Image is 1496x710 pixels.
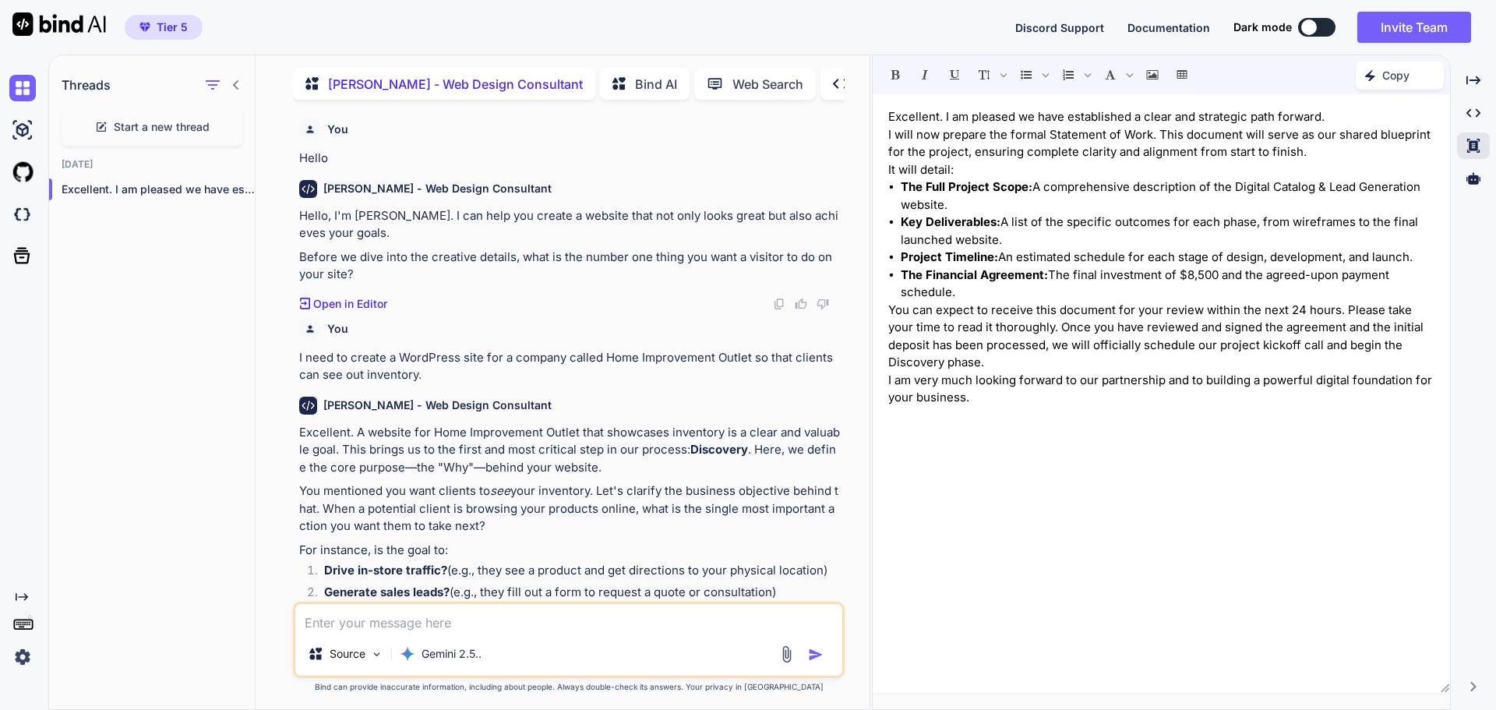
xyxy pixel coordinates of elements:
[901,214,1434,249] li: A list of the specific outcomes for each phase, from wireframes to the final launched website.
[313,296,387,312] p: Open in Editor
[901,179,1032,194] strong: The Full Project Scope:
[323,181,552,196] h6: [PERSON_NAME] - Web Design Consultant
[49,158,255,171] h2: [DATE]
[9,644,36,670] img: settings
[773,298,785,310] img: copy
[299,482,841,535] p: You mentioned you want clients to your inventory. Let's clarify the business objective behind tha...
[299,542,841,560] p: For instance, is the goal to:
[1138,62,1166,88] span: Insert Image
[888,372,1434,407] p: I am very much looking forward to our partnership and to building a powerful digital foundation f...
[888,161,1434,179] p: It will detail:
[323,397,552,413] h6: [PERSON_NAME] - Web Design Consultant
[328,75,583,94] p: [PERSON_NAME] - Web Design Consultant
[139,23,150,32] img: premium
[940,62,969,88] span: Underline
[330,646,365,662] p: Source
[1233,19,1292,35] span: Dark mode
[901,267,1434,302] li: The final investment of $8,500 and the agreed-upon payment schedule.
[901,267,1048,282] strong: The Financial Agreement:
[312,562,841,584] li: (e.g., they see a product and get directions to your physical location)
[62,182,255,197] p: Excellent. I am pleased we have establis...
[1054,62,1095,88] span: Insert Ordered List
[1127,19,1210,36] button: Documentation
[888,302,1434,372] p: You can expect to receive this document for your review within the next 24 hours. Please take you...
[299,249,841,284] p: Before we dive into the creative details, what is the number one thing you want a visitor to do o...
[901,178,1434,214] li: A comprehensive description of the Digital Catalog & Lead Generation website.
[1168,62,1196,88] span: Insert table
[911,62,939,88] span: Italic
[635,75,677,94] p: Bind AI
[1382,68,1410,83] p: Copy
[901,249,998,264] strong: Project Timeline:
[9,159,36,185] img: githubLight
[490,483,510,498] em: see
[62,76,111,94] h1: Threads
[1127,21,1210,34] span: Documentation
[9,75,36,101] img: chat
[400,646,415,662] img: Gemini 2.5 Pro
[888,126,1434,161] p: I will now prepare the formal Statement of Work. This document will serve as our shared blueprint...
[327,321,348,337] h6: You
[817,298,829,310] img: dislike
[690,442,748,457] strong: Discovery
[901,214,1000,229] strong: Key Deliverables:
[1015,19,1104,36] button: Discord Support
[324,563,447,578] strong: Drive in-store traffic?
[970,62,1011,88] span: Font size
[157,19,188,35] span: Tier 5
[422,646,482,662] p: Gemini 2.5..
[327,122,348,137] h6: You
[125,15,203,40] button: premiumTier 5
[299,349,841,384] p: I need to create a WordPress site for a company called Home Improvement Outlet so that clients ca...
[795,298,807,310] img: like
[1357,12,1471,43] button: Invite Team
[114,119,210,135] span: Start a new thread
[1015,21,1104,34] span: Discord Support
[9,201,36,228] img: darkCloudIdeIcon
[370,648,383,661] img: Pick Models
[324,585,450,599] strong: Generate sales leads?
[808,647,824,662] img: icon
[901,249,1434,267] li: An estimated schedule for each stage of design, development, and launch.
[299,150,841,168] p: Hello
[881,62,909,88] span: Bold
[12,12,106,36] img: Bind AI
[299,424,841,477] p: Excellent. A website for Home Improvement Outlet that showcases inventory is a clear and valuable...
[293,681,845,693] p: Bind can provide inaccurate information, including about people. Always double-check its answers....
[888,108,1434,126] p: Excellent. I am pleased we have established a clear and strategic path forward.
[732,75,803,94] p: Web Search
[1012,62,1053,88] span: Insert Unordered List
[312,584,841,606] li: (e.g., they fill out a form to request a quote or consultation)
[299,207,841,242] p: Hello, I'm [PERSON_NAME]. I can help you create a website that not only looks great but also achi...
[1096,62,1137,88] span: Font family
[9,117,36,143] img: ai-studio
[778,645,796,663] img: attachment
